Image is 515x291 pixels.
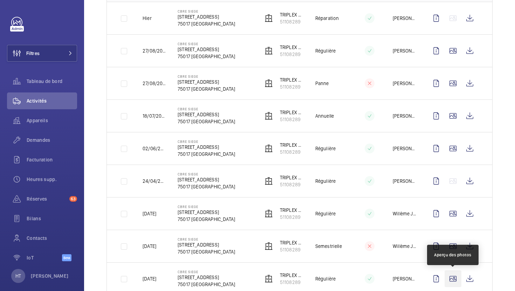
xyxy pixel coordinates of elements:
[265,242,273,250] img: elevator.svg
[280,76,304,83] p: TRIPLEX DROITE
[178,281,235,288] p: 75017 [GEOGRAPHIC_DATA]
[265,177,273,185] img: elevator.svg
[315,275,336,282] p: Régulière
[178,42,235,46] p: CBRE SIEGE
[280,83,304,90] p: 51108289
[280,116,304,123] p: 51108289
[265,14,273,22] img: elevator.svg
[69,196,77,202] span: 63
[265,209,273,218] img: elevator.svg
[280,109,304,116] p: TRIPLEX DROITE
[27,176,77,183] span: Heures supp.
[27,215,77,222] span: Bilans
[280,174,304,181] p: TRIPLEX DROITE
[178,118,235,125] p: 75017 [GEOGRAPHIC_DATA]
[280,272,304,279] p: TRIPLEX DROITE
[178,9,235,13] p: CBRE SIEGE
[315,210,336,217] p: Régulière
[178,241,235,248] p: [STREET_ADDRESS]
[178,13,235,20] p: [STREET_ADDRESS]
[315,243,342,250] p: Semestrielle
[315,112,334,119] p: Annuelle
[143,178,166,185] p: 24/04/2025
[280,214,304,221] p: 51108289
[393,243,417,250] p: Willème Joassaint
[15,272,21,279] p: HT
[393,47,417,54] p: [PERSON_NAME]
[178,172,235,176] p: CBRE SIEGE
[265,47,273,55] img: elevator.svg
[178,274,235,281] p: [STREET_ADDRESS]
[143,15,152,22] p: Hier
[393,145,417,152] p: [PERSON_NAME]
[143,80,166,87] p: 27/08/2025
[143,112,166,119] p: 18/07/2025
[27,78,77,85] span: Tableau de bord
[393,178,417,185] p: [PERSON_NAME]
[178,111,235,118] p: [STREET_ADDRESS]
[280,11,304,18] p: TRIPLEX DROITE
[393,210,417,217] p: Willème Joassaint
[315,145,336,152] p: Régulière
[143,210,156,217] p: [DATE]
[393,112,417,119] p: [PERSON_NAME]
[315,47,336,54] p: Régulière
[315,178,336,185] p: Régulière
[393,80,417,87] p: [PERSON_NAME]
[26,50,40,57] span: Filtres
[178,205,235,209] p: CBRE SIEGE
[178,183,235,190] p: 75017 [GEOGRAPHIC_DATA]
[178,216,235,223] p: 75017 [GEOGRAPHIC_DATA]
[280,239,304,246] p: TRIPLEX DROITE
[31,272,69,279] p: [PERSON_NAME]
[27,156,77,163] span: Facturation
[143,243,156,250] p: [DATE]
[178,46,235,53] p: [STREET_ADDRESS]
[178,209,235,216] p: [STREET_ADDRESS]
[280,181,304,188] p: 51108289
[178,270,235,274] p: CBRE SIEGE
[27,254,62,261] span: IoT
[178,20,235,27] p: 75017 [GEOGRAPHIC_DATA]
[178,107,235,111] p: CBRE SIEGE
[7,45,77,62] button: Filtres
[178,74,235,78] p: CBRE SIEGE
[265,275,273,283] img: elevator.svg
[143,47,166,54] p: 27/08/2025
[178,144,235,151] p: [STREET_ADDRESS]
[178,78,235,85] p: [STREET_ADDRESS]
[27,137,77,144] span: Demandes
[27,235,77,242] span: Contacts
[280,207,304,214] p: TRIPLEX DROITE
[62,254,71,261] span: Beta
[27,195,67,202] span: Réserves
[143,275,156,282] p: [DATE]
[315,15,339,22] p: Réparation
[143,145,166,152] p: 02/06/2025
[178,139,235,144] p: CBRE SIEGE
[178,151,235,158] p: 75017 [GEOGRAPHIC_DATA]
[280,18,304,25] p: 51108289
[434,252,472,258] div: Aperçu des photos
[315,80,329,87] p: Panne
[280,44,304,51] p: TRIPLEX DROITE
[265,112,273,120] img: elevator.svg
[280,148,304,155] p: 51108289
[27,97,77,104] span: Activités
[178,248,235,255] p: 75017 [GEOGRAPHIC_DATA]
[265,144,273,153] img: elevator.svg
[393,275,417,282] p: [PERSON_NAME]
[27,117,77,124] span: Appareils
[265,79,273,88] img: elevator.svg
[178,176,235,183] p: [STREET_ADDRESS]
[178,85,235,92] p: 75017 [GEOGRAPHIC_DATA]
[393,15,417,22] p: [PERSON_NAME]
[280,279,304,286] p: 51108289
[178,237,235,241] p: CBRE SIEGE
[280,141,304,148] p: TRIPLEX DROITE
[178,53,235,60] p: 75017 [GEOGRAPHIC_DATA]
[280,51,304,58] p: 51108289
[280,246,304,253] p: 51108289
